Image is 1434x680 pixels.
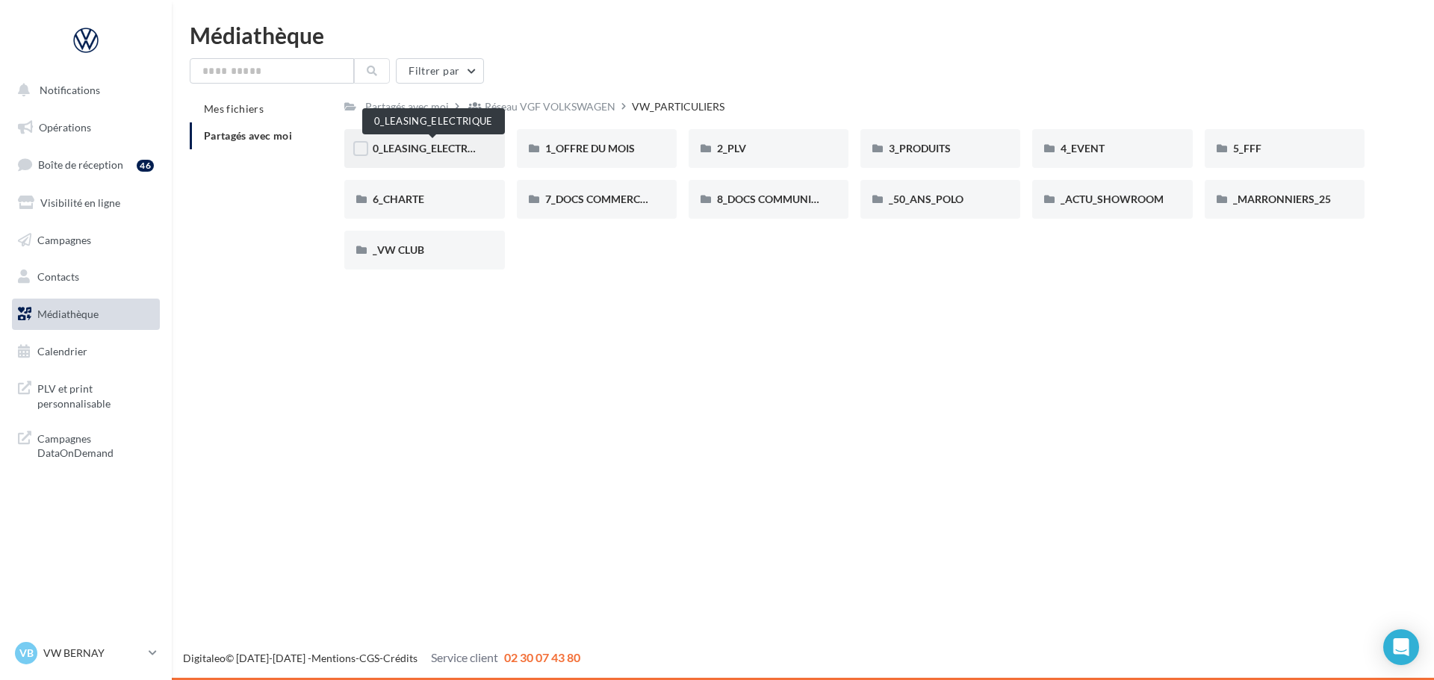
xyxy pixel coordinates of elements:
[9,336,163,367] a: Calendrier
[9,299,163,330] a: Médiathèque
[1383,629,1419,665] div: Open Intercom Messenger
[40,196,120,209] span: Visibilité en ligne
[12,639,160,667] a: VB VW BERNAY
[717,193,850,205] span: 8_DOCS COMMUNICATION
[359,652,379,664] a: CGS
[9,187,163,219] a: Visibilité en ligne
[43,646,143,661] p: VW BERNAY
[396,58,484,84] button: Filtrer par
[9,261,163,293] a: Contacts
[545,193,665,205] span: 7_DOCS COMMERCIAUX
[37,233,91,246] span: Campagnes
[37,345,87,358] span: Calendrier
[9,422,163,467] a: Campagnes DataOnDemand
[183,652,226,664] a: Digitaleo
[37,428,154,461] span: Campagnes DataOnDemand
[37,308,99,320] span: Médiathèque
[9,149,163,181] a: Boîte de réception46
[204,129,292,142] span: Partagés avec moi
[311,652,356,664] a: Mentions
[37,270,79,283] span: Contacts
[39,121,91,134] span: Opérations
[545,142,635,155] span: 1_OFFRE DU MOIS
[9,372,163,417] a: PLV et print personnalisable
[1061,142,1105,155] span: 4_EVENT
[183,652,580,664] span: © [DATE]-[DATE] - - -
[632,99,724,114] div: VW_PARTICULIERS
[1233,142,1261,155] span: 5_FFF
[717,142,746,155] span: 2_PLV
[9,112,163,143] a: Opérations
[9,225,163,256] a: Campagnes
[362,108,505,134] div: 0_LEASING_ELECTRIQUE
[204,102,264,115] span: Mes fichiers
[1233,193,1331,205] span: _MARRONNIERS_25
[37,378,154,411] span: PLV et print personnalisable
[889,193,963,205] span: _50_ANS_POLO
[19,646,34,661] span: VB
[373,193,424,205] span: 6_CHARTE
[137,160,154,172] div: 46
[485,99,615,114] div: Réseau VGF VOLKSWAGEN
[373,243,424,256] span: _VW CLUB
[1061,193,1164,205] span: _ACTU_SHOWROOM
[9,75,157,106] button: Notifications
[40,84,100,96] span: Notifications
[383,652,418,664] a: Crédits
[190,24,1416,46] div: Médiathèque
[889,142,951,155] span: 3_PRODUITS
[504,650,580,664] span: 02 30 07 43 80
[373,142,492,155] span: 0_LEASING_ELECTRIQUE
[365,99,449,114] div: Partagés avec moi
[38,158,123,171] span: Boîte de réception
[431,650,498,664] span: Service client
